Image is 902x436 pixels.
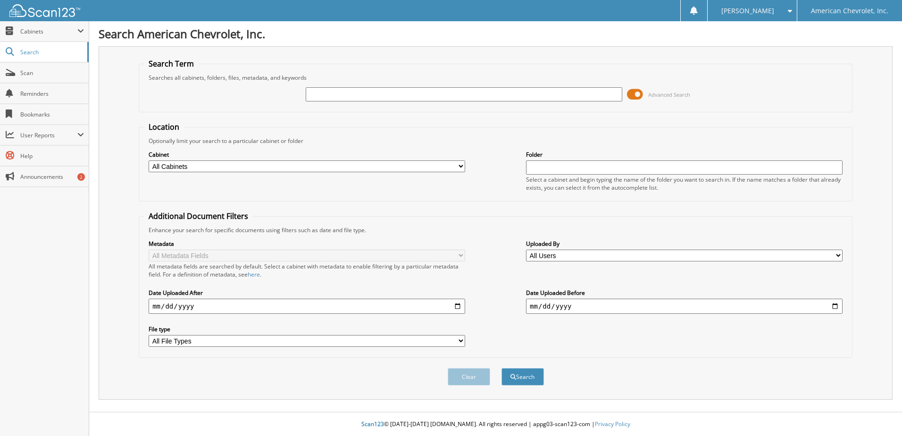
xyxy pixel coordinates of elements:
legend: Additional Document Filters [144,211,253,221]
label: Uploaded By [526,240,843,248]
img: scan123-logo-white.svg [9,4,80,17]
div: © [DATE]-[DATE] [DOMAIN_NAME]. All rights reserved | appg03-scan123-com | [89,413,902,436]
span: Cabinets [20,27,77,35]
input: start [149,299,465,314]
div: Select a cabinet and begin typing the name of the folder you want to search in. If the name match... [526,176,843,192]
input: end [526,299,843,314]
span: American Chevrolet, Inc. [811,8,888,14]
label: Folder [526,151,843,159]
legend: Search Term [144,59,199,69]
div: Searches all cabinets, folders, files, metadata, and keywords [144,74,847,82]
a: Privacy Policy [595,420,630,428]
label: Metadata [149,240,465,248]
span: Search [20,48,83,56]
span: Scan123 [361,420,384,428]
div: Optionally limit your search to a particular cabinet or folder [144,137,847,145]
div: 2 [77,173,85,181]
span: Advanced Search [648,91,690,98]
span: Announcements [20,173,84,181]
label: Date Uploaded After [149,289,465,297]
span: Bookmarks [20,110,84,118]
label: File type [149,325,465,333]
span: Reminders [20,90,84,98]
legend: Location [144,122,184,132]
span: Scan [20,69,84,77]
span: Help [20,152,84,160]
label: Cabinet [149,151,465,159]
button: Clear [448,368,490,386]
span: [PERSON_NAME] [721,8,774,14]
div: All metadata fields are searched by default. Select a cabinet with metadata to enable filtering b... [149,262,465,278]
a: here [248,270,260,278]
span: User Reports [20,131,77,139]
button: Search [501,368,544,386]
label: Date Uploaded Before [526,289,843,297]
h1: Search American Chevrolet, Inc. [99,26,893,42]
div: Enhance your search for specific documents using filters such as date and file type. [144,226,847,234]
